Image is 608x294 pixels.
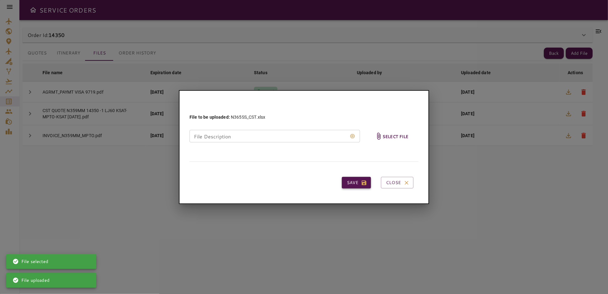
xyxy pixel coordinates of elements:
[383,133,408,140] h6: Select file
[13,256,48,267] div: File selected
[190,114,265,120] div: N365SS_CST.xlsx
[190,115,230,120] span: File to be uploaded:
[342,177,371,188] button: Save
[381,177,413,188] button: Close
[13,275,49,286] div: File uploaded
[372,121,411,152] span: upload picture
